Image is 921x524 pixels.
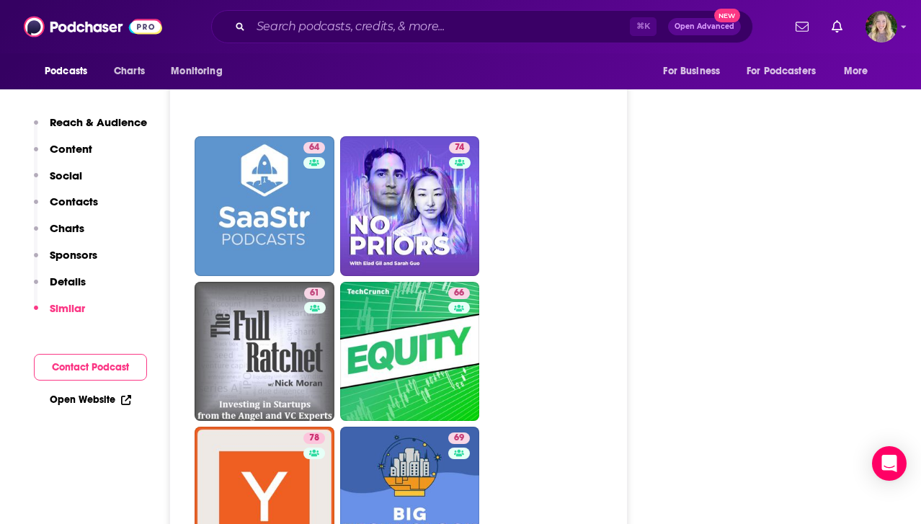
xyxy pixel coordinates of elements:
p: Similar [50,301,85,315]
a: 64 [303,142,325,154]
button: Contact Podcast [34,354,147,381]
button: open menu [653,58,738,85]
img: Podchaser - Follow, Share and Rate Podcasts [24,13,162,40]
button: Open AdvancedNew [668,18,741,35]
div: Open Intercom Messenger [872,446,907,481]
button: Charts [34,221,84,248]
span: New [714,9,740,22]
span: More [844,61,868,81]
span: Podcasts [45,61,87,81]
button: Contacts [34,195,98,221]
p: Contacts [50,195,98,208]
span: 74 [455,141,464,155]
button: open menu [35,58,106,85]
a: 74 [449,142,470,154]
p: Content [50,142,92,156]
a: Show notifications dropdown [790,14,814,39]
span: Monitoring [171,61,222,81]
span: 69 [454,431,464,445]
button: open menu [834,58,886,85]
a: 61 [195,282,334,422]
button: Similar [34,301,85,328]
button: open menu [737,58,837,85]
p: Sponsors [50,248,97,262]
a: 66 [448,288,470,299]
a: 66 [340,282,480,422]
a: 64 [195,136,334,276]
button: Show profile menu [866,11,897,43]
button: Social [34,169,82,195]
span: Open Advanced [675,23,734,30]
a: 74 [340,136,480,276]
p: Charts [50,221,84,235]
a: 78 [303,432,325,444]
span: Logged in as lauren19365 [866,11,897,43]
span: For Podcasters [747,61,816,81]
button: Sponsors [34,248,97,275]
a: 69 [448,432,470,444]
span: For Business [663,61,720,81]
a: 61 [304,288,325,299]
span: Charts [114,61,145,81]
p: Details [50,275,86,288]
a: Open Website [50,394,131,406]
input: Search podcasts, credits, & more... [251,15,630,38]
button: Content [34,142,92,169]
button: Reach & Audience [34,115,147,142]
a: Show notifications dropdown [826,14,848,39]
span: 78 [309,431,319,445]
span: 66 [454,286,464,301]
img: User Profile [866,11,897,43]
p: Reach & Audience [50,115,147,129]
button: open menu [161,58,241,85]
a: Charts [104,58,153,85]
span: ⌘ K [630,17,657,36]
span: 61 [310,286,319,301]
button: Details [34,275,86,301]
p: Social [50,169,82,182]
div: Search podcasts, credits, & more... [211,10,753,43]
span: 64 [309,141,319,155]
